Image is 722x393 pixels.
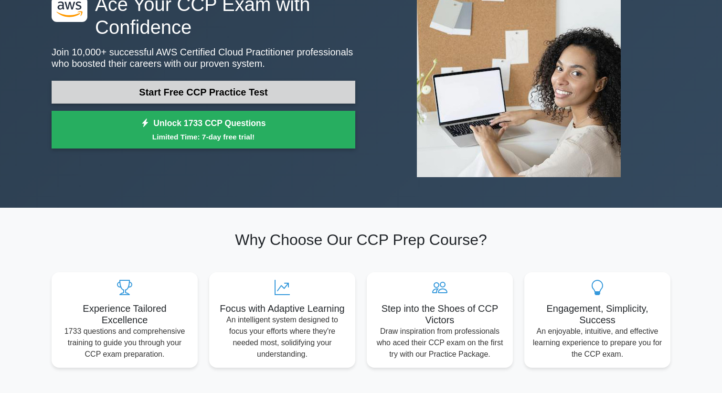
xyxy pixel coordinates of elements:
[52,231,670,249] h2: Why Choose Our CCP Prep Course?
[532,303,663,326] h5: Engagement, Simplicity, Success
[59,326,190,360] p: 1733 questions and comprehensive training to guide you through your CCP exam preparation.
[374,303,505,326] h5: Step into the Shoes of CCP Victors
[217,314,348,360] p: An intelligent system designed to focus your efforts where they're needed most, solidifying your ...
[52,111,355,149] a: Unlock 1733 CCP QuestionsLimited Time: 7-day free trial!
[217,303,348,314] h5: Focus with Adaptive Learning
[374,326,505,360] p: Draw inspiration from professionals who aced their CCP exam on the first try with our Practice Pa...
[52,46,355,69] p: Join 10,000+ successful AWS Certified Cloud Practitioner professionals who boosted their careers ...
[64,131,343,142] small: Limited Time: 7-day free trial!
[532,326,663,360] p: An enjoyable, intuitive, and effective learning experience to prepare you for the CCP exam.
[59,303,190,326] h5: Experience Tailored Excellence
[52,81,355,104] a: Start Free CCP Practice Test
